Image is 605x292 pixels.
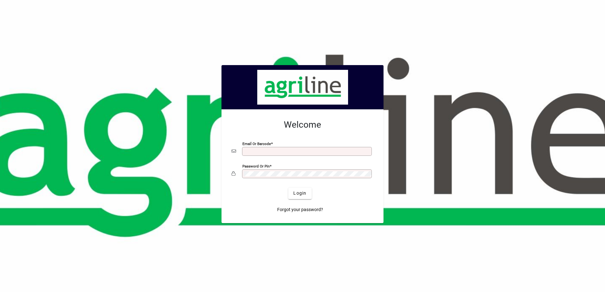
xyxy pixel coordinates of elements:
[293,190,306,197] span: Login
[242,141,271,146] mat-label: Email or Barcode
[288,188,311,199] button: Login
[275,204,326,216] a: Forgot your password?
[232,119,373,130] h2: Welcome
[242,164,270,168] mat-label: Password or Pin
[277,206,323,213] span: Forgot your password?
